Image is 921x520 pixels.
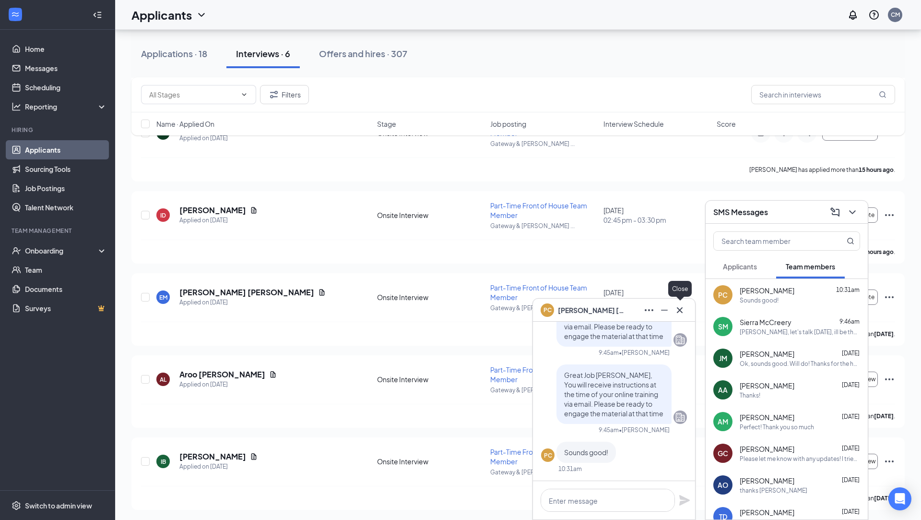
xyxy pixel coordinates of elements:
div: GC [718,448,728,458]
svg: Collapse [93,10,102,20]
a: SurveysCrown [25,299,107,318]
b: [DATE] [874,412,894,420]
span: [PERSON_NAME] [740,412,794,422]
p: [PERSON_NAME] has applied more than . [749,166,895,174]
div: Reporting [25,102,107,111]
svg: Document [250,206,258,214]
span: Part-Time Front of House Team Member [490,447,587,466]
div: [PERSON_NAME], let's talk [DATE], ill be the one helping you with that [740,328,860,336]
div: IB [161,458,166,466]
span: 02:45 pm - 03:30 pm [603,215,711,225]
div: Ok, sounds good. Will do! Thanks for the help. [740,360,860,368]
span: [PERSON_NAME] [740,286,794,295]
div: [DATE] [603,206,711,225]
a: Team [25,260,107,279]
div: AO [718,480,728,490]
div: Open Intercom Messenger [888,487,911,510]
svg: Document [318,289,326,296]
svg: Cross [674,304,685,316]
div: Interviews · 6 [236,48,290,60]
svg: Notifications [847,9,859,21]
div: 10:31am [558,465,582,473]
h3: SMS Messages [713,207,768,218]
span: Part-Time Front of House Team Member [490,283,587,302]
svg: UserCheck [12,246,21,255]
span: Job posting [490,119,526,129]
div: Applied on [DATE] [179,298,326,307]
div: Perfect! Thank you so much [740,423,814,431]
span: Score [717,119,736,129]
a: Applicants [25,140,107,159]
p: Gateway & [PERSON_NAME] ... [490,304,598,312]
span: Part-Time Front of House Team Member [490,201,587,219]
div: 9:45am [599,349,619,357]
div: Team Management [12,227,105,235]
div: PC [718,290,728,300]
div: EM [159,293,167,302]
span: [DATE] [842,508,860,515]
a: Talent Network [25,198,107,217]
h5: [PERSON_NAME] [179,205,246,216]
svg: Settings [12,501,21,510]
span: • [PERSON_NAME] [619,349,670,357]
svg: Ellipses [884,291,895,303]
h5: [PERSON_NAME] [PERSON_NAME] [179,287,314,298]
svg: Ellipses [643,304,655,316]
div: Thanks! [740,391,760,399]
button: Ellipses [641,302,657,318]
button: ComposeMessage [827,205,843,220]
span: [DATE] [842,445,860,452]
div: AA [718,385,728,395]
b: 20 hours ago [859,248,894,255]
a: Job Postings [25,179,107,198]
span: [PERSON_NAME] [740,508,794,517]
svg: ChevronDown [196,9,207,21]
span: Interview Schedule [603,119,664,129]
svg: MagnifyingGlass [847,237,854,245]
span: Great Job [PERSON_NAME], You will receive instructions at the time of your online training via em... [564,371,663,418]
b: [DATE] [874,495,894,502]
p: Gateway & [PERSON_NAME] ... [490,386,598,394]
span: [DATE] [842,413,860,420]
div: CM [891,11,900,19]
a: Sourcing Tools [25,159,107,179]
div: thanks [PERSON_NAME] [740,486,807,495]
div: ID [160,211,166,219]
span: • [PERSON_NAME] [619,426,670,434]
div: [DATE] [603,288,711,307]
a: Messages [25,59,107,78]
svg: ComposeMessage [829,206,841,218]
span: Sounds good! [564,448,608,457]
h1: Applicants [131,7,192,23]
svg: ChevronDown [240,91,248,98]
span: Applicants [723,262,757,271]
svg: QuestionInfo [868,9,880,21]
p: Gateway & [PERSON_NAME] ... [490,222,598,230]
div: Applied on [DATE] [179,216,258,225]
span: [PERSON_NAME] [740,349,794,359]
svg: Plane [679,495,690,506]
h5: [PERSON_NAME] [179,451,246,462]
div: Applied on [DATE] [179,462,258,472]
div: 9:45am [599,426,619,434]
span: Team members [786,262,835,271]
div: SM [718,322,728,331]
span: [PERSON_NAME] [PERSON_NAME] [558,305,625,315]
div: Sounds good! [740,296,779,304]
div: AL [160,375,166,384]
svg: Company [674,411,686,423]
span: [DATE] [842,476,860,484]
div: Switch to admin view [25,501,92,510]
div: Onsite Interview [377,292,484,302]
div: Applications · 18 [141,48,207,60]
span: [PERSON_NAME] [740,444,794,454]
h5: Aroo [PERSON_NAME] [179,369,265,380]
div: Onsite Interview [377,210,484,220]
b: 15 hours ago [859,166,894,173]
span: Name · Applied On [156,119,214,129]
span: [DATE] [842,381,860,388]
svg: MagnifyingGlass [879,91,886,98]
svg: Ellipses [884,374,895,385]
button: ChevronDown [845,205,860,220]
